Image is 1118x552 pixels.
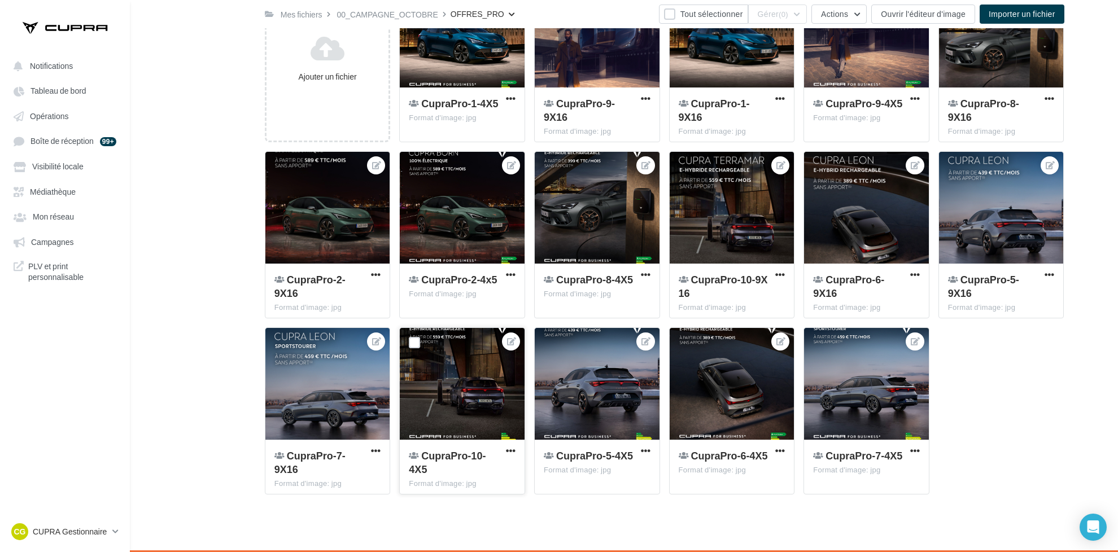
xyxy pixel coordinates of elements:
span: Campagnes [31,237,74,247]
button: Ouvrir l'éditeur d'image [871,5,975,24]
span: Tableau de bord [30,86,86,96]
span: (0) [779,10,788,19]
div: Format d'image: jpg [544,289,650,299]
p: CUPRA Gestionnaire [33,526,108,537]
div: Open Intercom Messenger [1080,514,1107,541]
span: CupraPro-8-4X5 [556,273,633,286]
span: PLV et print personnalisable [28,261,116,283]
span: CupraPro-1-9X16 [679,97,750,123]
a: Boîte de réception 99+ [7,130,123,151]
span: CupraPro-2-4x5 [421,273,497,286]
span: Notifications [30,61,73,71]
a: Campagnes [7,231,123,252]
div: Format d'image: jpg [409,289,516,299]
span: Mon réseau [33,212,74,222]
a: Médiathèque [7,181,123,201]
div: Mes fichiers [281,9,322,20]
a: PLV et print personnalisable [7,256,123,287]
button: Gérer(0) [748,5,807,24]
div: Ajouter un fichier [271,71,385,82]
span: Opérations [30,111,68,121]
a: Tableau de bord [7,80,123,100]
span: CupraPro-7-9X16 [274,449,346,475]
button: Importer un fichier [980,5,1064,24]
div: 00_CAMPAGNE_OCTOBRE [337,9,438,20]
span: CG [14,526,26,537]
span: CupraPro-6-9X16 [813,273,884,299]
span: Visibilité locale [32,162,84,172]
span: CupraPro-1-4X5 [421,97,498,109]
button: Actions [811,5,867,24]
div: Format d'image: jpg [409,479,516,489]
span: CupraPro-8-9X16 [948,97,1019,123]
span: CupraPro-6-4X5 [691,449,768,462]
a: Opérations [7,106,123,126]
div: Format d'image: jpg [948,126,1055,137]
div: Format d'image: jpg [544,465,650,475]
span: CupraPro-5-9X16 [948,273,1019,299]
div: Format d'image: jpg [813,303,920,313]
span: CupraPro-9-4X5 [826,97,902,109]
span: CupraPro-10-9X16 [679,273,768,299]
span: CupraPro-7-4X5 [826,449,902,462]
div: Format d'image: jpg [274,303,381,313]
div: Format d'image: jpg [274,479,381,489]
div: Format d'image: jpg [409,113,516,123]
div: Format d'image: jpg [948,303,1055,313]
div: OFFRES_PRO [451,8,504,20]
span: CupraPro-5-4X5 [556,449,633,462]
div: Format d'image: jpg [679,126,785,137]
span: CupraPro-2-9X16 [274,273,346,299]
span: Boîte de réception [30,137,94,146]
span: Médiathèque [30,187,76,196]
a: Mon réseau [7,206,123,226]
button: Notifications [7,55,119,76]
div: Format d'image: jpg [813,113,920,123]
span: CupraPro-9-9X16 [544,97,615,123]
span: CupraPro-10-4X5 [409,449,486,475]
button: Tout sélectionner [659,5,748,24]
div: 99+ [100,137,116,146]
a: Visibilité locale [7,156,123,176]
a: CG CUPRA Gestionnaire [9,521,121,542]
div: Format d'image: jpg [679,303,785,313]
span: Importer un fichier [989,9,1055,19]
div: Format d'image: jpg [679,465,785,475]
div: Format d'image: jpg [813,465,920,475]
span: Actions [821,9,848,19]
div: Format d'image: jpg [544,126,650,137]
